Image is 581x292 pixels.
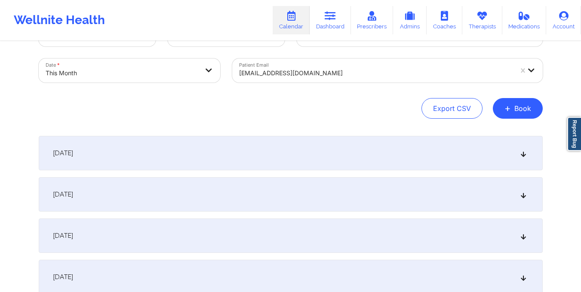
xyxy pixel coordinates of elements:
[493,98,543,119] button: +Book
[46,64,199,83] div: This Month
[567,117,581,151] a: Report Bug
[53,149,73,157] span: [DATE]
[310,6,351,34] a: Dashboard
[421,98,483,119] button: Export CSV
[393,6,427,34] a: Admins
[53,190,73,199] span: [DATE]
[351,6,393,34] a: Prescribers
[273,6,310,34] a: Calendar
[53,273,73,281] span: [DATE]
[504,106,511,111] span: +
[427,6,462,34] a: Coaches
[502,6,547,34] a: Medications
[53,231,73,240] span: [DATE]
[462,6,502,34] a: Therapists
[546,6,581,34] a: Account
[239,64,513,83] div: [EMAIL_ADDRESS][DOMAIN_NAME]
